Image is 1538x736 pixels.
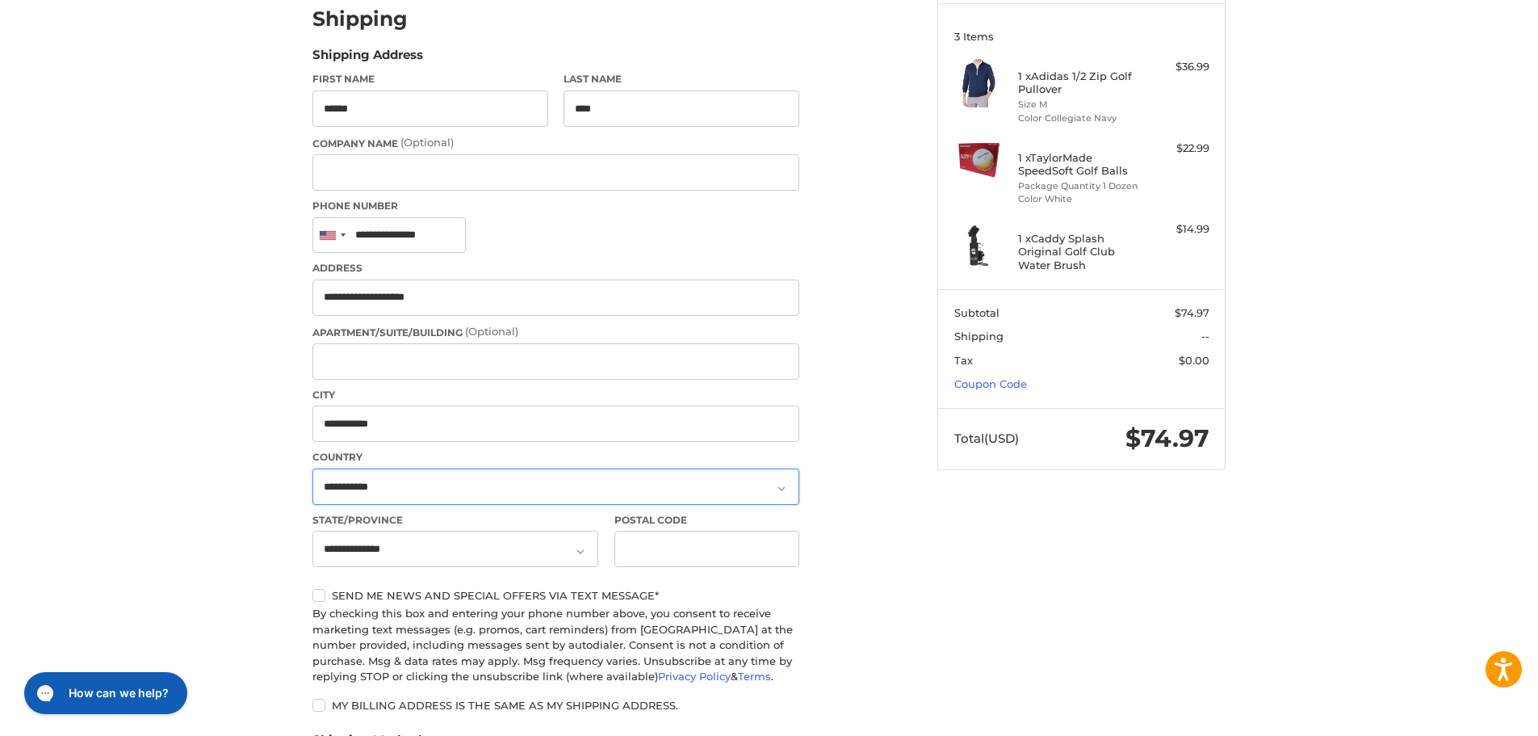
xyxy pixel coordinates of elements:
label: Address [312,261,799,275]
span: $74.97 [1175,306,1209,319]
h2: Shipping [312,6,408,32]
h4: 1 x Caddy Splash Original Golf Club Water Brush [1018,232,1142,271]
small: (Optional) [400,136,454,149]
div: $22.99 [1146,141,1209,157]
small: (Optional) [465,325,518,338]
h4: 1 x Adidas 1/2 Zip Golf Pullover [1018,69,1142,96]
iframe: Gorgias live chat messenger [16,667,192,720]
span: Shipping [954,330,1004,343]
a: Terms [738,670,771,683]
label: Phone Number [312,199,799,213]
label: Company Name [312,135,799,151]
label: Country [312,450,799,465]
span: $74.97 [1125,423,1209,453]
legend: Shipping Address [312,46,423,72]
a: Coupon Code [954,377,1027,390]
div: United States: +1 [313,218,350,253]
a: Privacy Policy [658,670,731,683]
div: $36.99 [1146,59,1209,75]
h4: 1 x TaylorMade SpeedSoft Golf Balls [1018,151,1142,178]
li: Size M [1018,98,1142,111]
span: -- [1201,330,1209,343]
label: Apartment/Suite/Building [312,324,799,340]
li: Color Collegiate Navy [1018,111,1142,125]
span: $0.00 [1179,354,1209,367]
div: $14.99 [1146,221,1209,238]
label: Last Name [564,72,799,86]
li: Package Quantity 1 Dozen [1018,179,1142,193]
label: Postal Code [614,513,800,528]
label: State/Province [312,513,598,528]
span: Subtotal [954,306,999,319]
iframe: Google Customer Reviews [1405,692,1538,736]
li: Color White [1018,192,1142,206]
label: First Name [312,72,548,86]
label: Send me news and special offers via text message* [312,589,799,602]
h3: 3 Items [954,30,1209,43]
label: City [312,388,799,402]
div: By checking this box and entering your phone number above, you consent to receive marketing text ... [312,606,799,685]
span: Tax [954,354,973,367]
label: My billing address is the same as my shipping address. [312,699,799,712]
span: Total (USD) [954,431,1019,446]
